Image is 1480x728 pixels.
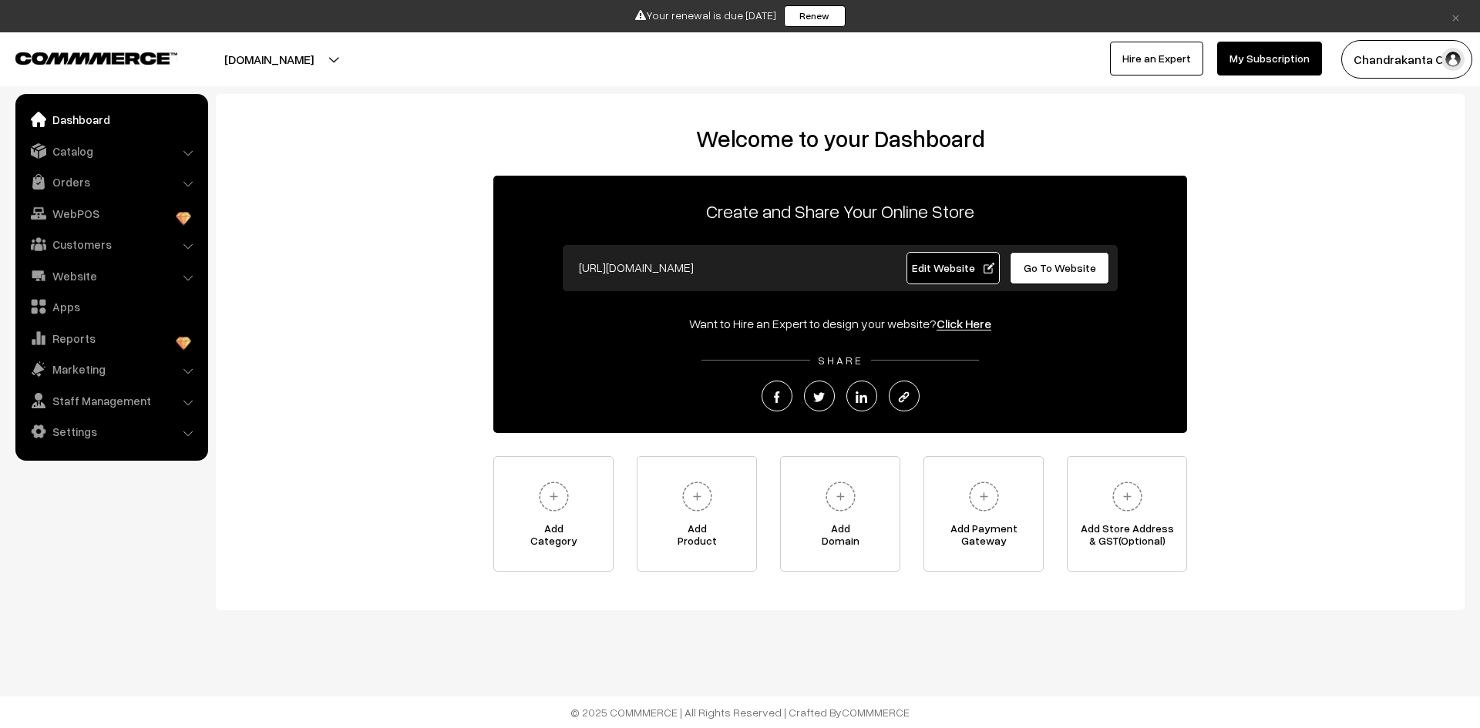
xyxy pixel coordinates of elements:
span: Edit Website [912,261,994,274]
a: AddProduct [637,456,757,572]
img: plus.svg [963,475,1005,518]
a: Go To Website [1010,252,1109,284]
a: Add Store Address& GST(Optional) [1067,456,1187,572]
span: Add Category [494,522,613,553]
span: Add Domain [781,522,900,553]
a: Click Here [937,316,991,331]
div: Your renewal is due [DATE] [5,5,1475,27]
a: Dashboard [19,106,203,133]
a: AddDomain [780,456,900,572]
span: Add Payment Gateway [924,522,1043,553]
h2: Welcome to your Dashboard [231,125,1449,153]
a: AddCategory [493,456,614,572]
button: [DOMAIN_NAME] [170,40,368,79]
a: Orders [19,168,203,196]
a: My Subscription [1217,42,1322,75]
a: Catalog [19,137,203,165]
a: Edit Website [906,252,1001,284]
div: Want to Hire an Expert to design your website? [493,314,1187,333]
a: Hire an Expert [1110,42,1203,75]
span: Go To Website [1024,261,1096,274]
p: Create and Share Your Online Store [493,197,1187,225]
span: Add Store Address & GST(Optional) [1068,522,1186,553]
span: SHARE [810,354,871,367]
span: Add Product [637,522,756,553]
img: plus.svg [819,475,862,518]
a: Renew [784,5,846,27]
img: plus.svg [676,475,718,518]
a: Settings [19,418,203,445]
a: Marketing [19,355,203,383]
a: COMMMERCE [15,48,150,66]
img: user [1441,48,1465,71]
a: × [1445,7,1466,25]
a: Apps [19,293,203,320]
img: plus.svg [533,475,575,518]
a: COMMMERCE [842,706,910,719]
a: Reports [19,324,203,352]
button: Chandrakanta C… [1341,40,1472,79]
img: plus.svg [1106,475,1149,518]
a: WebPOS [19,200,203,227]
a: Staff Management [19,387,203,414]
a: Website [19,262,203,290]
a: Customers [19,230,203,258]
img: COMMMERCE [15,52,177,64]
a: Add PaymentGateway [923,456,1044,572]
